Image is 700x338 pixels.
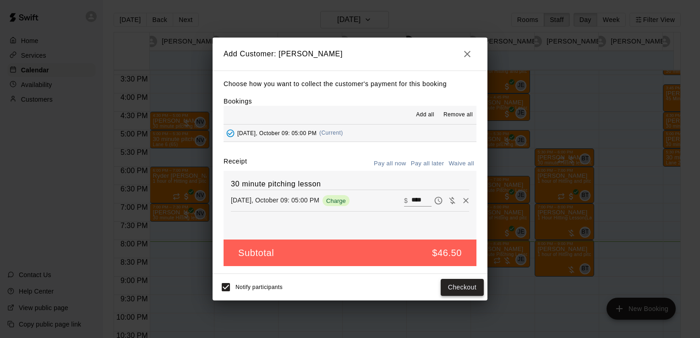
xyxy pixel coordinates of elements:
[441,279,484,296] button: Checkout
[231,178,469,190] h6: 30 minute pitching lesson
[238,247,274,259] h5: Subtotal
[410,108,440,122] button: Add all
[432,196,445,204] span: Pay later
[231,196,319,205] p: [DATE], October 09: 05:00 PM
[372,157,409,171] button: Pay all now
[224,78,476,90] p: Choose how you want to collect the customer's payment for this booking
[224,157,247,171] label: Receipt
[323,197,350,204] span: Charge
[446,157,476,171] button: Waive all
[224,98,252,105] label: Bookings
[404,196,408,205] p: $
[409,157,447,171] button: Pay all later
[445,196,459,204] span: Waive payment
[235,284,283,291] span: Notify participants
[432,247,462,259] h5: $46.50
[237,130,317,136] span: [DATE], October 09: 05:00 PM
[319,130,343,136] span: (Current)
[224,126,237,140] button: Added - Collect Payment
[416,110,434,120] span: Add all
[459,194,473,207] button: Remove
[213,38,487,71] h2: Add Customer: [PERSON_NAME]
[440,108,476,122] button: Remove all
[224,125,476,142] button: Added - Collect Payment[DATE], October 09: 05:00 PM(Current)
[443,110,473,120] span: Remove all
